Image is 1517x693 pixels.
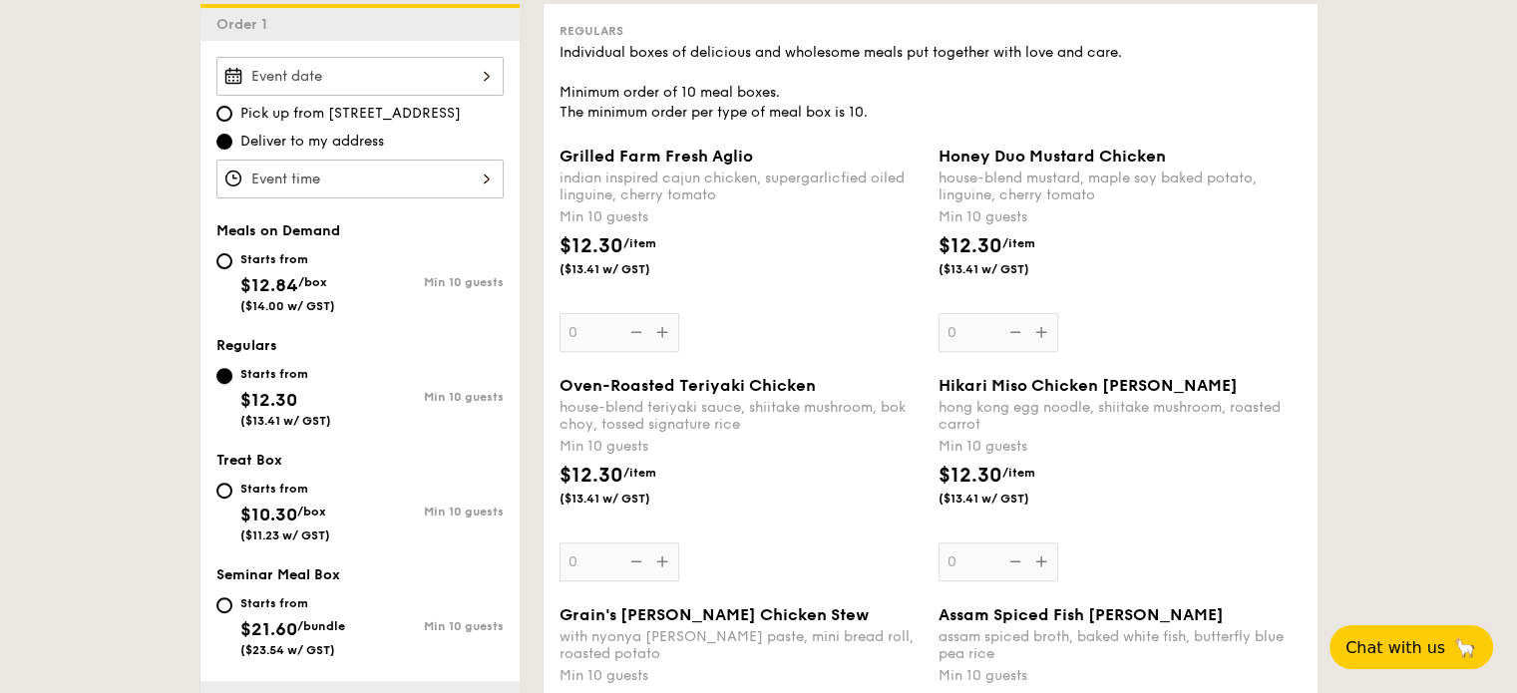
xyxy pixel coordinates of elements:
span: Oven-Roasted Teriyaki Chicken [560,376,816,395]
span: $12.30 [560,234,623,258]
span: ($13.41 w/ GST) [939,261,1074,277]
input: Starts from$12.84/box($14.00 w/ GST)Min 10 guests [216,253,232,269]
span: ($14.00 w/ GST) [240,299,335,313]
input: Starts from$21.60/bundle($23.54 w/ GST)Min 10 guests [216,597,232,613]
span: /box [297,505,326,519]
div: house-blend teriyaki sauce, shiitake mushroom, bok choy, tossed signature rice [560,399,923,433]
span: $12.30 [939,464,1002,488]
span: 🦙 [1453,636,1477,659]
span: ($13.41 w/ GST) [560,491,695,507]
span: Regulars [216,337,277,354]
span: Meals on Demand [216,222,340,239]
span: ($13.41 w/ GST) [560,261,695,277]
div: Min 10 guests [560,666,923,686]
div: Min 10 guests [360,275,504,289]
div: Min 10 guests [560,437,923,457]
input: Starts from$10.30/box($11.23 w/ GST)Min 10 guests [216,483,232,499]
span: $12.30 [240,389,297,411]
span: Order 1 [216,16,275,33]
input: Pick up from [STREET_ADDRESS] [216,106,232,122]
span: $12.30 [560,464,623,488]
span: Treat Box [216,452,282,469]
div: Min 10 guests [360,390,504,404]
div: Starts from [240,481,330,497]
div: Min 10 guests [939,666,1302,686]
span: Seminar Meal Box [216,566,340,583]
div: Min 10 guests [939,437,1302,457]
div: indian inspired cajun chicken, supergarlicfied oiled linguine, cherry tomato [560,170,923,203]
span: Grilled Farm Fresh Aglio [560,147,753,166]
div: Min 10 guests [560,207,923,227]
span: Grain's [PERSON_NAME] Chicken Stew [560,605,869,624]
div: with nyonya [PERSON_NAME] paste, mini bread roll, roasted potato [560,628,923,662]
span: /box [298,275,327,289]
div: Starts from [240,366,331,382]
div: Min 10 guests [360,505,504,519]
span: ($13.41 w/ GST) [939,491,1074,507]
div: Starts from [240,595,345,611]
div: assam spiced broth, baked white fish, butterfly blue pea rice [939,628,1302,662]
span: /item [1002,236,1035,250]
span: $12.84 [240,274,298,296]
span: /item [623,466,656,480]
span: Pick up from [STREET_ADDRESS] [240,104,461,124]
span: ($23.54 w/ GST) [240,643,335,657]
div: hong kong egg noodle, shiitake mushroom, roasted carrot [939,399,1302,433]
span: /item [623,236,656,250]
span: $10.30 [240,504,297,525]
span: Regulars [560,24,623,38]
div: Individual boxes of delicious and wholesome meals put together with love and care. Minimum order ... [560,43,1302,123]
span: /bundle [297,619,345,633]
span: ($13.41 w/ GST) [240,414,331,428]
span: Deliver to my address [240,132,384,152]
button: Chat with us🦙 [1329,625,1493,669]
span: Honey Duo Mustard Chicken [939,147,1166,166]
div: Starts from [240,251,335,267]
input: Event date [216,57,504,96]
span: Chat with us [1345,638,1445,657]
span: ($11.23 w/ GST) [240,528,330,542]
span: /item [1002,466,1035,480]
span: $12.30 [939,234,1002,258]
input: Starts from$12.30($13.41 w/ GST)Min 10 guests [216,368,232,384]
input: Event time [216,160,504,198]
div: house-blend mustard, maple soy baked potato, linguine, cherry tomato [939,170,1302,203]
span: Hikari Miso Chicken [PERSON_NAME] [939,376,1238,395]
span: Assam Spiced Fish [PERSON_NAME] [939,605,1224,624]
div: Min 10 guests [360,619,504,633]
input: Deliver to my address [216,134,232,150]
div: Min 10 guests [939,207,1302,227]
span: $21.60 [240,618,297,640]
